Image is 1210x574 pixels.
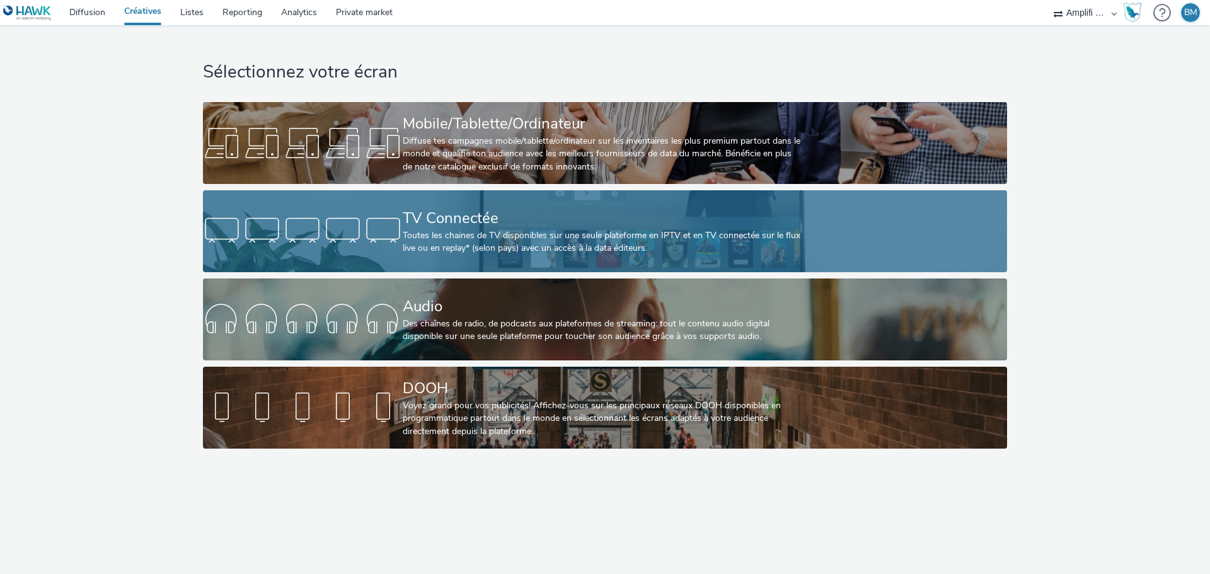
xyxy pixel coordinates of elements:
[1123,3,1147,23] a: Hawk Academy
[403,296,802,318] div: Audio
[1184,3,1197,22] div: BM
[203,278,1006,360] a: AudioDes chaînes de radio, de podcasts aux plateformes de streaming: tout le contenu audio digita...
[203,60,1006,84] h1: Sélectionnez votre écran
[403,113,802,135] div: Mobile/Tablette/Ordinateur
[403,377,802,399] div: DOOH
[3,5,52,21] img: undefined Logo
[403,399,802,438] div: Voyez grand pour vos publicités! Affichez-vous sur les principaux réseaux DOOH disponibles en pro...
[203,190,1006,272] a: TV ConnectéeToutes les chaines de TV disponibles sur une seule plateforme en IPTV et en TV connec...
[403,135,802,173] div: Diffuse tes campagnes mobile/tablette/ordinateur sur les inventaires les plus premium partout dan...
[403,207,802,229] div: TV Connectée
[1123,3,1142,23] img: Hawk Academy
[203,102,1006,184] a: Mobile/Tablette/OrdinateurDiffuse tes campagnes mobile/tablette/ordinateur sur les inventaires le...
[403,229,802,255] div: Toutes les chaines de TV disponibles sur une seule plateforme en IPTV et en TV connectée sur le f...
[403,318,802,343] div: Des chaînes de radio, de podcasts aux plateformes de streaming: tout le contenu audio digital dis...
[203,367,1006,449] a: DOOHVoyez grand pour vos publicités! Affichez-vous sur les principaux réseaux DOOH disponibles en...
